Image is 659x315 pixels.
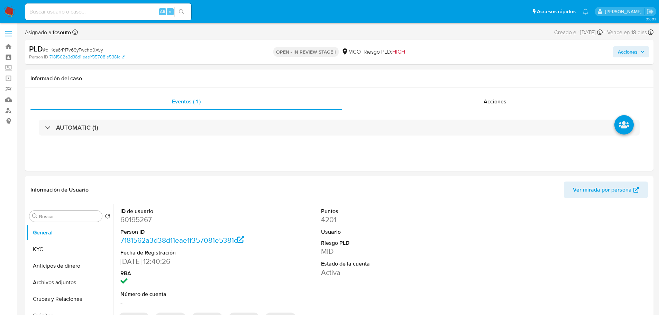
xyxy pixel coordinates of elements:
dt: Puntos [321,207,448,215]
dd: Activa [321,268,448,277]
span: Vence en 18 días [607,29,647,36]
button: Acciones [613,46,649,57]
span: - [604,28,606,37]
span: Alt [160,8,165,15]
button: search-icon [174,7,189,17]
dt: Person ID [120,228,247,236]
button: Anticipos de dinero [27,258,113,274]
span: Asignado a [25,29,71,36]
div: MCO [341,48,361,56]
span: Acciones [484,98,506,105]
a: Notificaciones [583,9,588,15]
a: Salir [647,8,654,15]
b: PLD [29,43,43,54]
dd: [DATE] 12:40:26 [120,257,247,266]
span: Ver mirada por persona [573,182,632,198]
button: Archivos adjuntos [27,274,113,291]
h3: AUTOMATIC (1) [56,124,98,131]
button: KYC [27,241,113,258]
dd: 4201 [321,215,448,224]
a: 7181562a3d38d11eae1f357081e5381c [120,235,245,245]
dd: 60195267 [120,215,247,224]
span: Acciones [618,46,638,57]
dt: Usuario [321,228,448,236]
span: s [169,8,171,15]
dd: MID [321,247,448,256]
dt: ID de usuario [120,207,247,215]
h1: Información de Usuario [30,186,89,193]
div: Creado el: [DATE] [554,28,603,37]
button: Ver mirada por persona [564,182,648,198]
span: Eventos ( 1 ) [172,98,201,105]
span: HIGH [392,48,405,56]
p: OPEN - IN REVIEW STAGE I [273,47,339,57]
dt: Fecha de Registración [120,249,247,257]
button: Cruces y Relaciones [27,291,113,307]
span: Riesgo PLD: [364,48,405,56]
button: General [27,224,113,241]
dt: RBA [120,270,247,277]
a: 7181562a3d38d11eae1f357081e5381c [49,54,125,60]
dt: Estado de la cuenta [321,260,448,268]
b: Person ID [29,54,48,60]
button: Volver al orden por defecto [105,213,110,221]
div: AUTOMATIC (1) [39,120,640,136]
input: Buscar [39,213,99,220]
span: # qllKds6rP17v69yTwcho0Xvy [43,46,103,53]
dt: Número de cuenta [120,290,247,298]
p: felipe.cayon@mercadolibre.com [605,8,644,15]
h1: Información del caso [30,75,648,82]
dd: - [120,298,247,308]
dt: Riesgo PLD [321,239,448,247]
button: Buscar [32,213,38,219]
span: Accesos rápidos [537,8,576,15]
input: Buscar usuario o caso... [25,7,191,16]
b: fcsouto [51,28,71,36]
